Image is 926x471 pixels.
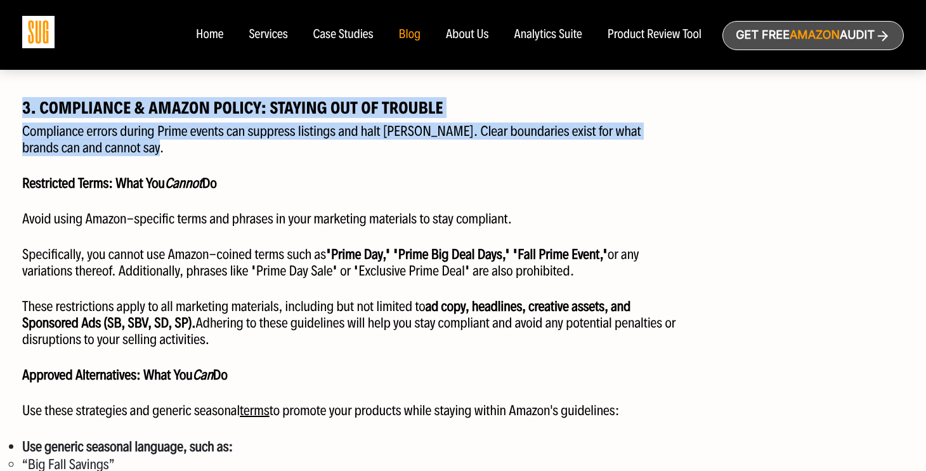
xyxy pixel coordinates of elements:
span: Amazon [790,29,840,42]
img: Sug [22,16,55,48]
a: Case Studies [313,28,374,42]
em: Cannot [165,175,202,192]
p: Compliance errors during Prime events can suppress listings and halt [PERSON_NAME]. Clear boundar... [22,123,679,156]
p: Use these strategies and generic seasonal to promote your products while staying within Amazon's ... [22,402,679,419]
a: terms [240,402,270,419]
a: About Us [446,28,489,42]
a: Product Review Tool [608,28,701,42]
p: Specifically, you cannot use Amazon-coined terms such as or any variations thereof. Additionally,... [22,246,679,279]
a: Services [249,28,287,42]
strong: Approved Alternatives: What You Do [22,366,228,383]
p: Avoid using Amazon-specific terms and phrases in your marketing materials to stay compliant. [22,211,679,227]
p: These restrictions apply to all marketing materials, including but not limited to Adhering to the... [22,298,679,348]
strong: ad copy, headlines, creative assets, and Sponsored Ads (SB, SBV, SD, SP). [22,298,630,331]
a: Blog [399,28,421,42]
a: Get freeAmazonAudit [722,21,904,50]
strong: "Prime Day," "Prime Big Deal Days," "Fall Prime Event," [326,246,608,263]
a: Home [196,28,223,42]
strong: 3. Compliance & Amazon Policy: Staying Out of Trouble [22,97,443,118]
strong: Use generic seasonal language, such as: [22,438,233,455]
a: Analytics Suite [514,28,582,42]
strong: Restricted Terms: What You Do [22,175,217,192]
em: Can [193,366,213,383]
